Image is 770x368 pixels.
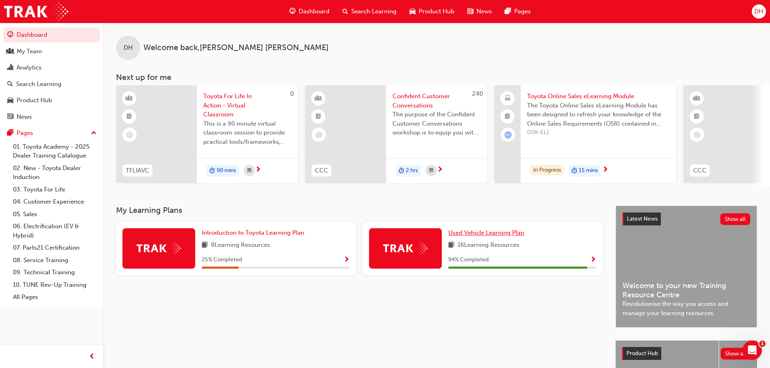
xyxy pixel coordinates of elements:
[498,3,537,20] a: pages-iconPages
[126,166,149,175] span: TFLIAVC
[527,92,670,101] span: Toyota Online Sales eLearning Module
[505,111,511,122] span: booktick-icon
[209,166,215,176] span: duration-icon
[627,215,658,222] span: Latest News
[305,85,487,183] a: 240CCCConfident Customer ConversationsThe purpose of the Confident Customer Conversations worksho...
[419,7,454,16] span: Product Hub
[720,213,751,225] button: Show all
[7,64,13,71] span: chart-icon
[116,85,298,183] a: 0TFLIAVCToyota For Life In Action - Virtual ClassroomThis is a 90 minute virtual classroom sessio...
[143,43,329,53] span: Welcome back , [PERSON_NAME] [PERSON_NAME]
[299,7,329,16] span: Dashboard
[10,162,100,183] a: 02. New - Toyota Dealer Induction
[448,240,454,250] span: book-icon
[17,96,52,105] div: Product Hub
[383,242,428,254] img: Trak
[622,212,750,225] a: Latest NewsShow all
[283,3,336,20] a: guage-iconDashboard
[342,6,348,17] span: search-icon
[137,242,181,254] img: Trak
[505,93,511,104] span: laptop-icon
[721,348,751,360] button: Show all
[399,166,404,176] span: duration-icon
[10,266,100,279] a: 09. Technical Training
[530,165,564,176] div: In Progress
[10,242,100,254] a: 07. Parts21 Certification
[448,228,527,238] a: Used Vehicle Learning Plan
[91,128,97,139] span: up-icon
[10,141,100,162] a: 01. Toyota Academy - 2025 Dealer Training Catalogue
[602,166,608,174] span: next-icon
[429,166,433,176] span: calendar-icon
[458,240,519,250] span: 16 Learning Resources
[694,131,701,139] span: learningRecordVerb_NONE-icon
[4,2,68,21] img: Trak
[759,341,766,347] span: 1
[392,92,481,110] span: Confident Customer Conversations
[316,93,321,104] span: learningResourceType_INSTRUCTOR_LED-icon
[10,279,100,291] a: 10. TUNE Rev-Up Training
[472,90,483,97] span: 240
[202,255,242,265] span: 25 % Completed
[7,114,13,121] span: news-icon
[3,44,100,59] a: My Team
[477,7,492,16] span: News
[3,93,100,108] a: Product Hub
[126,131,133,139] span: learningRecordVerb_NONE-icon
[461,3,498,20] a: news-iconNews
[505,6,511,17] span: pages-icon
[590,255,596,265] button: Show Progress
[203,92,291,119] span: Toyota For Life In Action - Virtual Classroom
[127,93,132,104] span: learningResourceType_INSTRUCTOR_LED-icon
[10,183,100,196] a: 03. Toyota For Life
[494,85,676,183] a: Toyota Online Sales eLearning ModuleThe Toyota Online Sales eLearning Module has been designed to...
[289,6,295,17] span: guage-icon
[437,166,443,174] span: next-icon
[448,255,489,265] span: 94 % Completed
[622,299,750,318] span: Revolutionise the way you access and manage your learning resources.
[10,291,100,303] a: All Pages
[89,352,95,362] span: prev-icon
[211,240,270,250] span: 8 Learning Resources
[336,3,403,20] a: search-iconSearch Learning
[448,229,524,236] span: Used Vehicle Learning Plan
[3,60,100,75] a: Analytics
[10,254,100,267] a: 08. Service Training
[124,43,133,53] span: DH
[202,240,208,250] span: book-icon
[7,32,13,39] span: guage-icon
[7,130,13,137] span: pages-icon
[627,350,658,357] span: Product Hub
[514,7,531,16] span: Pages
[10,208,100,221] a: 05. Sales
[579,166,598,175] span: 15 mins
[7,81,13,88] span: search-icon
[572,166,577,176] span: duration-icon
[504,131,512,139] span: learningRecordVerb_ATTEMPT-icon
[17,63,42,72] div: Analytics
[590,257,596,264] span: Show Progress
[3,126,100,141] button: Pages
[527,128,670,137] span: OSR-EL1
[344,257,350,264] span: Show Progress
[202,229,304,236] span: Introduction to Toyota Learning Plan
[527,101,670,128] span: The Toyota Online Sales eLearning Module has been designed to refresh your knowledge of the Onlin...
[127,111,132,122] span: booktick-icon
[467,6,473,17] span: news-icon
[409,6,416,17] span: car-icon
[743,341,762,360] iframe: Intercom live chat
[116,206,603,215] h3: My Learning Plans
[3,109,100,124] a: News
[3,77,100,92] a: Search Learning
[217,166,236,175] span: 90 mins
[202,228,308,238] a: Introduction to Toyota Learning Plan
[403,3,461,20] a: car-iconProduct Hub
[17,47,42,56] div: My Team
[754,7,763,16] span: DH
[694,111,700,122] span: booktick-icon
[10,196,100,208] a: 04. Customer Experience
[290,90,294,97] span: 0
[315,131,323,139] span: learningRecordVerb_NONE-icon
